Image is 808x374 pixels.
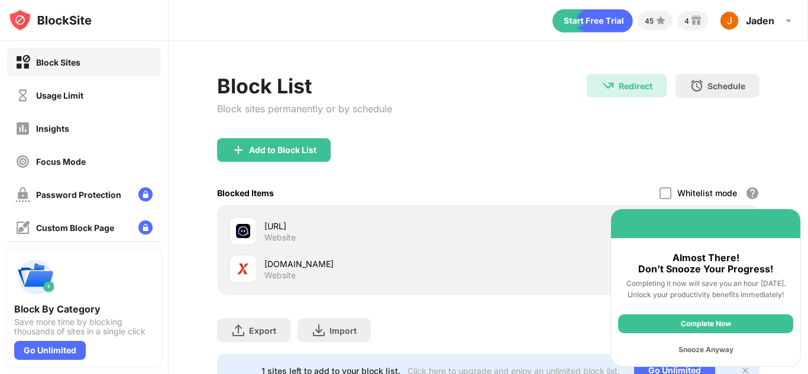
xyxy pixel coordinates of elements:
img: favicons [236,262,250,276]
img: ACg8ocISxqTEBl11CMwg-VM6ME4J8Ijv8F3M0_AgRJptDK-xcyJ4OQ=s96-c [720,11,739,30]
div: Whitelist mode [677,188,737,198]
img: favicons [236,224,250,238]
img: block-on.svg [15,55,30,70]
div: animation [552,9,633,32]
div: Complete Now [618,314,793,333]
img: focus-off.svg [15,154,30,169]
div: Custom Block Page [36,223,114,233]
div: 45 [645,17,654,25]
div: Insights [36,123,69,134]
div: Block List [217,74,392,98]
div: Block By Category [14,303,154,315]
div: Schedule [707,81,745,91]
img: customize-block-page-off.svg [15,220,30,235]
div: Snooze Anyway [618,340,793,359]
div: Export [249,326,276,336]
div: Focus Mode [36,157,86,167]
div: Import [329,326,357,336]
div: Completing it now will save you an hour [DATE]. Unlock your productivity benefits immediately! [618,278,793,300]
div: [DOMAIN_NAME] [264,258,489,270]
div: Redirect [619,81,652,91]
div: Almost There! Don’t Snooze Your Progress! [618,252,793,275]
div: Go Unlimited [14,341,86,360]
img: password-protection-off.svg [15,187,30,202]
div: Usage Limit [36,90,83,100]
img: push-categories.svg [14,256,57,298]
div: Website [264,232,296,243]
div: Website [264,270,296,281]
div: Blocked Items [217,188,274,198]
div: 4 [684,17,689,25]
img: points-small.svg [654,14,668,28]
div: Jaden [746,15,774,27]
img: lock-menu.svg [138,220,153,235]
div: Block sites permanently or by schedule [217,103,392,115]
div: Add to Block List [249,145,316,155]
img: time-usage-off.svg [15,88,30,103]
div: Block Sites [36,57,80,67]
img: lock-menu.svg [138,187,153,201]
img: logo-blocksite.svg [8,8,92,32]
div: [URL] [264,220,489,232]
div: Save more time by blocking thousands of sites in a single click [14,317,154,336]
img: insights-off.svg [15,121,30,136]
img: reward-small.svg [689,14,703,28]
div: Password Protection [36,190,121,200]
